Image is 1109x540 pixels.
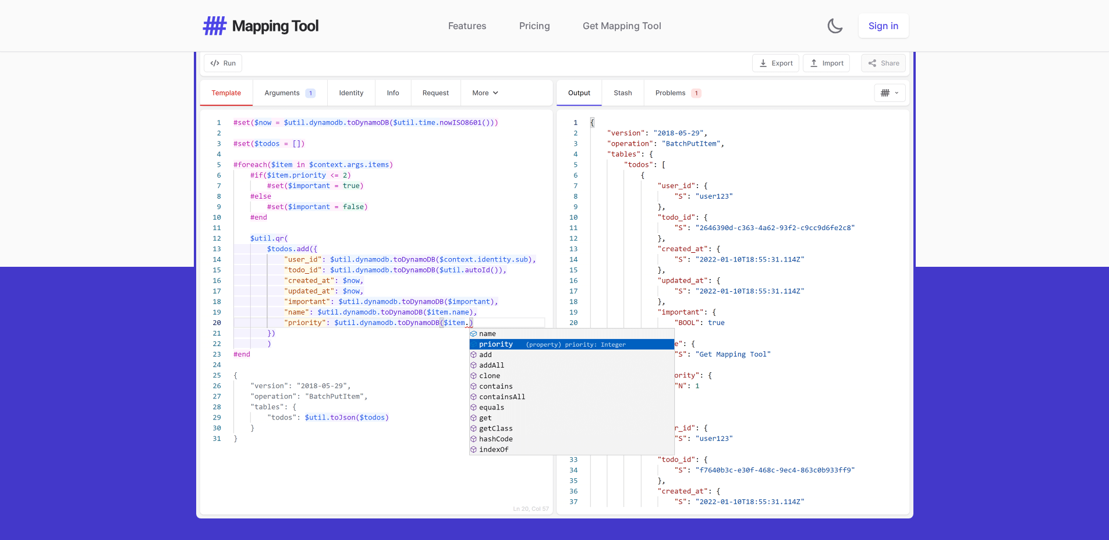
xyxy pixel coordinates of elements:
[201,14,909,37] nav: Global
[583,19,661,33] a: Get Mapping Tool
[519,19,550,33] a: Pricing
[201,15,320,37] img: Mapping Tool
[196,16,913,518] img: App screenshot
[859,13,909,38] a: Sign in
[448,19,487,33] a: Features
